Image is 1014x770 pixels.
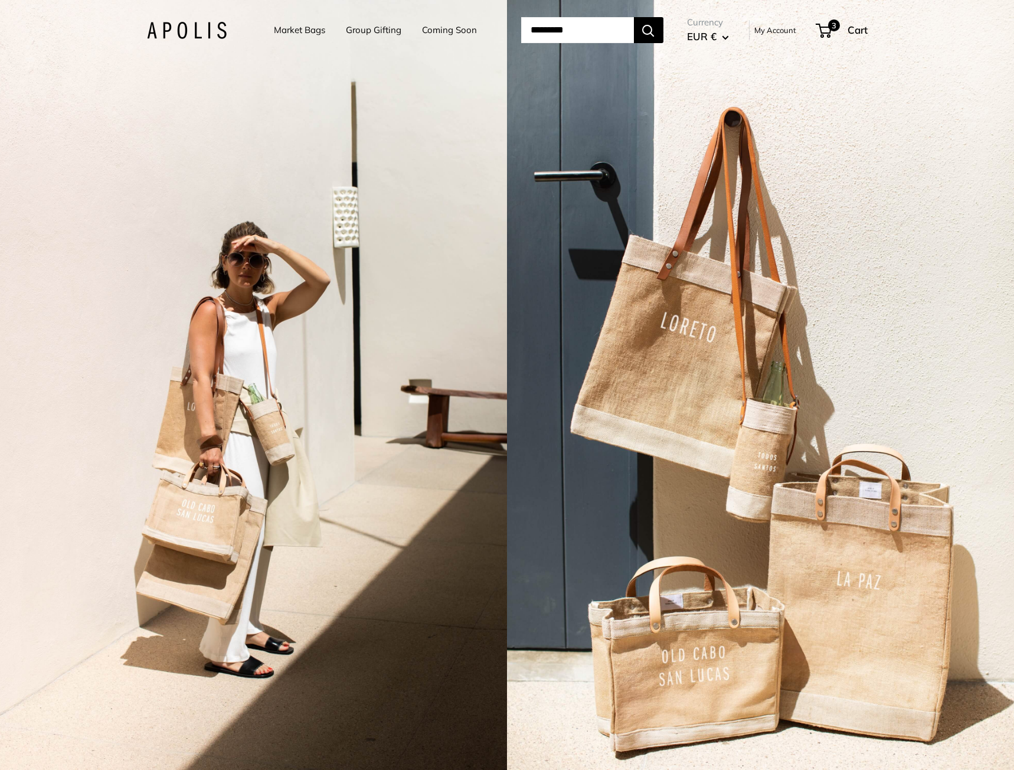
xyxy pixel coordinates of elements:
button: EUR € [687,27,729,46]
a: My Account [754,23,796,37]
a: 3 Cart [817,21,868,40]
span: Cart [848,24,868,36]
span: Currency [687,14,729,31]
a: Coming Soon [422,22,477,38]
input: Search... [521,17,634,43]
img: Apolis [147,22,227,39]
button: Search [634,17,663,43]
a: Market Bags [274,22,325,38]
span: EUR € [687,30,717,43]
a: Group Gifting [346,22,401,38]
span: 3 [827,19,839,31]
